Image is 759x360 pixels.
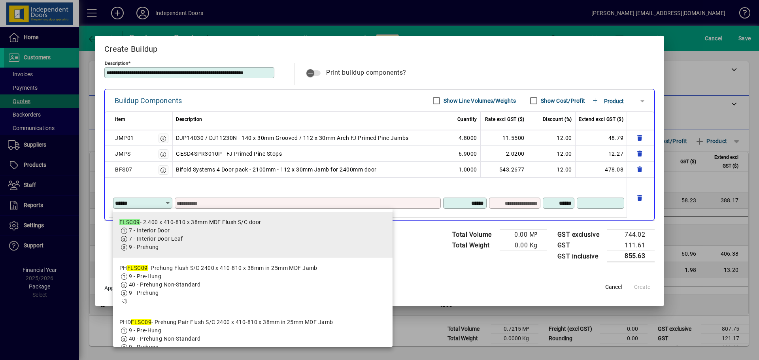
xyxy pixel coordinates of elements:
[129,244,159,250] span: 9 - Prehung
[485,115,525,124] span: Rate excl GST ($)
[326,69,406,76] span: Print buildup components?
[129,290,159,296] span: 9 - Prehung
[634,283,650,291] span: Create
[115,149,130,158] div: JMPS
[553,240,608,251] td: GST
[528,146,576,162] td: 12.00
[500,240,547,251] td: 0.00 Kg
[115,165,132,174] div: BFS07
[127,265,148,271] em: FLSC09
[500,230,547,240] td: 0.00 M³
[173,162,433,177] td: Bifold Systems 4 Door pack - 2100mm - 112 x 30mm Jamb for 2400mm door
[129,227,170,234] span: 7 - Interior Door
[607,230,655,240] td: 744.02
[119,318,333,326] div: PHD - Prehung Pair Flush S/C 2400 x 410-810 x 38mm in 25mm MDF Jamb
[433,146,481,162] td: 6.9000
[605,283,622,291] span: Cancel
[119,219,140,225] em: FLSC09
[433,130,481,146] td: 4.8000
[601,280,626,294] button: Cancel
[129,344,159,350] span: 9 - Prehung
[553,251,608,262] td: GST inclusive
[433,162,481,177] td: 1.0000
[129,335,200,342] span: 40 - Prehung Non-Standard
[448,230,500,240] td: Total Volume
[484,149,525,158] div: 2.0200
[129,281,200,288] span: 40 - Prehung Non-Standard
[442,97,516,105] label: Show Line Volumes/Weights
[576,162,627,177] td: 478.08
[129,273,161,279] span: 9 - Pre-Hung
[95,36,664,59] h2: Create Buildup
[104,285,118,291] span: Apply
[528,162,576,177] td: 12.00
[176,115,202,124] span: Description
[607,251,655,262] td: 855.63
[528,130,576,146] td: 12.00
[115,115,125,124] span: Item
[539,97,585,105] label: Show Cost/Profit
[484,133,525,143] div: 11.5500
[131,319,151,325] em: FLSC09
[129,236,183,242] span: 7 - Interior Door Leaf
[448,240,500,251] td: Total Weight
[113,258,393,312] mat-option: PHFLSC09 - Prehung Flush S/C 2400 x 410-810 x 38mm in 25mm MDF Jamb
[579,115,624,124] span: Extend excl GST ($)
[629,280,655,294] button: Create
[119,264,317,272] div: PH - Prehung Flush S/C 2400 x 410-810 x 38mm in 25mm MDF Jamb
[173,146,433,162] td: GESD4SPR3010P - FJ Primed Pine Stops
[105,60,128,66] mat-label: Description
[484,165,525,174] div: 543.2677
[576,146,627,162] td: 12.27
[129,327,161,334] span: 9 - Pre-Hung
[115,133,134,143] div: JMP01
[553,230,608,240] td: GST exclusive
[543,115,572,124] span: Discount (%)
[576,130,627,146] td: 48.79
[457,115,477,124] span: Quantity
[173,130,433,146] td: DJP14030 / DJ11230N - 140 x 30mm Grooved / 112 x 30mm Arch FJ Primed Pine Jambs
[119,218,261,226] div: - 2.400 x 410-810 x 38mm MDF Flush S/C door
[115,94,182,107] div: Buildup Components
[113,212,393,258] mat-option: FLSC09 - 2.400 x 410-810 x 38mm MDF Flush S/C door
[607,240,655,251] td: 111.61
